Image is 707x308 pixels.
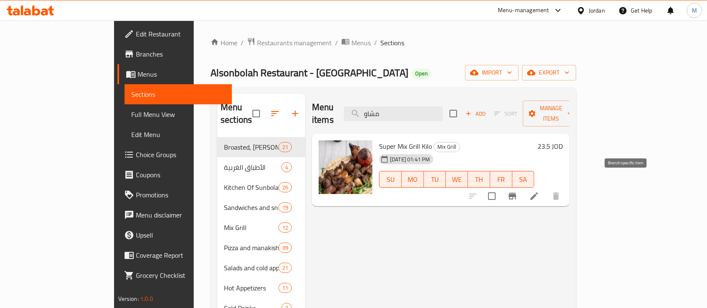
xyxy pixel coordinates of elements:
[136,49,226,59] span: Branches
[117,265,232,285] a: Grocery Checklist
[247,37,332,48] a: Restaurants management
[489,107,523,120] span: Select section first
[285,104,305,124] button: Add section
[117,245,232,265] a: Coverage Report
[117,64,232,84] a: Menus
[412,69,431,79] div: Open
[224,142,278,152] span: Broasted, [PERSON_NAME] and shawarma
[546,186,566,206] button: delete
[247,105,265,122] span: Select all sections
[278,263,292,273] div: items
[427,173,443,186] span: TU
[117,44,232,64] a: Branches
[282,163,291,171] span: 4
[494,173,509,186] span: FR
[279,264,291,272] span: 21
[387,155,433,163] span: [DATE] 01:41 PM
[424,171,446,188] button: TU
[279,224,291,232] span: 12
[462,107,489,120] span: Add item
[444,105,462,122] span: Select section
[529,67,569,78] span: export
[278,202,292,212] div: items
[136,230,226,240] span: Upsell
[278,243,292,253] div: items
[136,270,226,280] span: Grocery Checklist
[136,250,226,260] span: Coverage Report
[217,137,305,157] div: Broasted, [PERSON_NAME] and shawarma21
[538,140,563,152] h6: 23.5 JOD
[217,278,305,298] div: Hot Appetizers11
[465,65,519,80] button: import
[217,177,305,197] div: Kitchen Of Sunbolah26
[374,38,377,48] li: /
[224,243,278,253] span: Pizza and manakish
[278,182,292,192] div: items
[217,238,305,258] div: Pizza and manakish39
[380,38,404,48] span: Sections
[265,104,285,124] span: Sort sections
[589,6,605,15] div: Jordan
[224,162,281,172] span: الأطباق الغربية
[490,171,512,188] button: FR
[117,165,232,185] a: Coupons
[221,101,252,126] h2: Menu sections
[379,171,402,188] button: SU
[446,171,468,188] button: WE
[279,244,291,252] span: 39
[530,103,572,124] span: Manage items
[224,142,278,152] div: Broasted, grill and shawarma
[383,173,398,186] span: SU
[241,38,244,48] li: /
[211,63,408,82] span: Alsonbolah Restaurant - [GEOGRAPHIC_DATA]
[379,140,432,153] span: Super Mix Grill Kilo
[131,129,226,140] span: Edit Menu
[125,104,232,124] a: Full Menu View
[217,197,305,217] div: Sandwiches and snacks19
[312,101,334,126] h2: Menu items
[472,67,512,78] span: import
[344,106,443,121] input: search
[136,190,226,200] span: Promotions
[462,107,489,120] button: Add
[217,157,305,177] div: الأطباق الغربية4
[529,191,539,201] a: Edit menu item
[125,124,232,145] a: Edit Menu
[224,202,278,212] span: Sandwiches and snacks
[117,145,232,165] a: Choice Groups
[138,69,226,79] span: Menus
[224,223,278,233] span: Mix Grill
[224,182,278,192] span: Kitchen Of Sunbolah
[279,204,291,212] span: 19
[341,37,371,48] a: Menus
[412,70,431,77] span: Open
[281,162,292,172] div: items
[131,109,226,119] span: Full Menu View
[136,29,226,39] span: Edit Restaurant
[278,283,292,293] div: items
[498,5,549,16] div: Menu-management
[136,170,226,180] span: Coupons
[117,24,232,44] a: Edit Restaurant
[224,263,278,273] span: Salads and cold appetizers
[217,217,305,238] div: Mix Grill12
[257,38,332,48] span: Restaurants management
[471,173,487,186] span: TH
[464,109,487,119] span: Add
[449,173,465,186] span: WE
[278,223,292,233] div: items
[279,143,291,151] span: 21
[136,150,226,160] span: Choice Groups
[224,283,278,293] span: Hot Appetizers
[279,284,291,292] span: 11
[279,184,291,192] span: 26
[434,142,460,152] div: Mix Grill
[335,38,338,48] li: /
